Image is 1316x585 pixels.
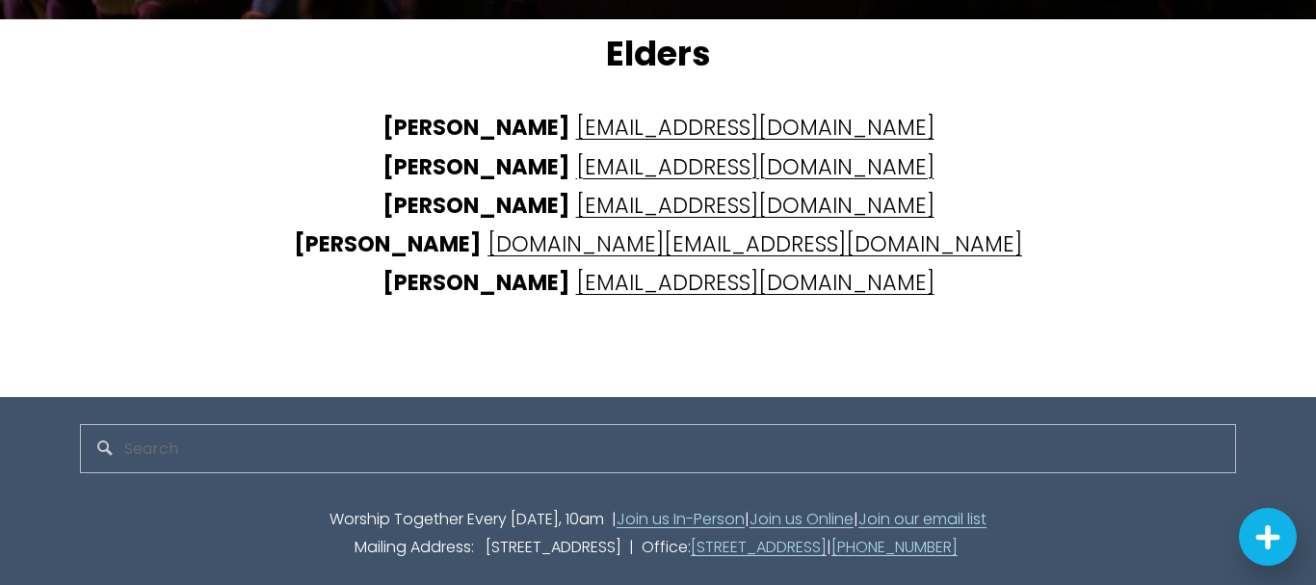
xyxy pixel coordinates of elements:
[576,190,934,221] a: [EMAIL_ADDRESS][DOMAIN_NAME]
[617,506,745,534] a: Join us In-Person
[382,190,570,221] strong: [PERSON_NAME]
[576,267,934,298] a: [EMAIL_ADDRESS][DOMAIN_NAME]
[858,506,987,534] a: Join our email list
[750,506,854,534] a: Join us Online
[831,534,958,562] a: [PHONE_NUMBER]
[576,112,934,143] a: [EMAIL_ADDRESS][DOMAIN_NAME]
[382,267,570,298] strong: [PERSON_NAME]
[576,151,934,182] a: [EMAIL_ADDRESS][DOMAIN_NAME]
[606,30,711,77] strong: Elders
[80,506,1236,562] p: Worship Together Every [DATE], 10am | | | Mailing Address: [STREET_ADDRESS] | Office: |
[487,228,1022,259] a: [DOMAIN_NAME][EMAIL_ADDRESS][DOMAIN_NAME]
[382,112,570,143] strong: [PERSON_NAME]
[80,424,1236,473] input: Search
[691,534,827,562] a: [STREET_ADDRESS]
[294,228,482,259] strong: [PERSON_NAME]
[382,151,570,182] strong: [PERSON_NAME]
